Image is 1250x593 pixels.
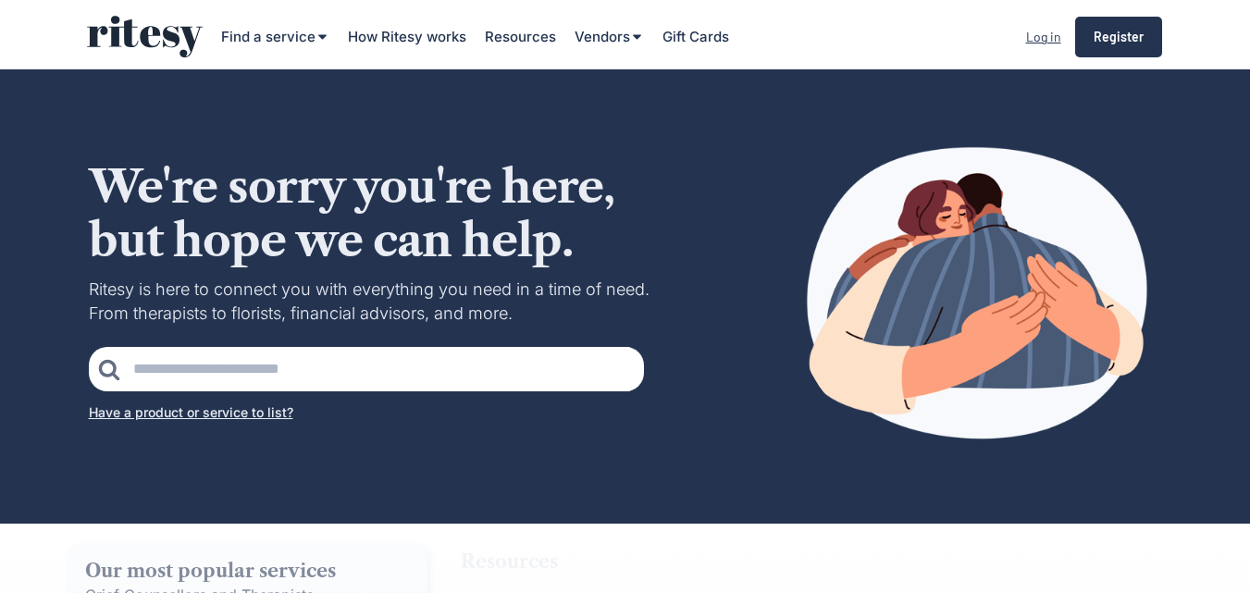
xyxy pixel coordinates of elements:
div: Resources [485,27,556,46]
div: How Ritesy works [348,27,466,46]
div: Gift Cards [662,27,729,46]
img: main9.png [792,136,1162,457]
button: Have a product or service to list? [89,399,766,426]
div: Log in [1026,26,1061,48]
div: Find a service [221,27,316,46]
h1: Ritesy is here to connect you with everything you need in a time of need. From therapists to flor... [89,278,690,324]
div: Vendors [575,27,630,46]
h3: Our most popular services [85,558,414,584]
img: ritesy-logo-colour%403x%20%281%29.svg [87,16,203,57]
button: Register [1075,17,1162,57]
div: Resources [461,549,789,574]
h3: We're sorry you're here, but hope we can help. [89,160,774,266]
